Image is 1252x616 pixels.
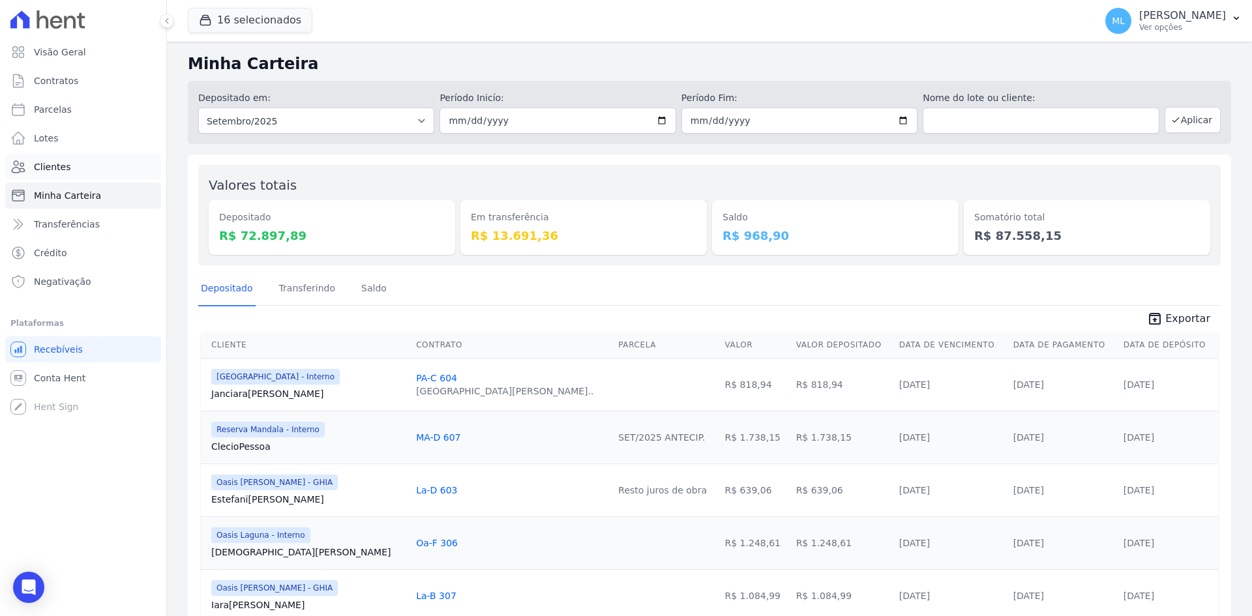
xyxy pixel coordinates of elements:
td: R$ 818,94 [720,358,791,411]
div: Plataformas [10,315,156,331]
th: Data de Depósito [1118,332,1218,359]
span: Minha Carteira [34,189,101,202]
button: 16 selecionados [188,8,312,33]
a: La-B 307 [416,591,456,601]
dd: R$ 72.897,89 [219,227,445,244]
button: ML [PERSON_NAME] Ver opções [1095,3,1252,39]
a: Iara[PERSON_NAME] [211,598,406,611]
a: Minha Carteira [5,183,161,209]
p: [PERSON_NAME] [1139,9,1226,22]
th: Data de Pagamento [1008,332,1118,359]
td: R$ 1.248,61 [720,516,791,569]
span: Oasis Laguna - Interno [211,527,310,543]
label: Valores totais [209,177,297,193]
span: Lotes [34,132,59,145]
button: Aplicar [1165,107,1221,133]
td: R$ 1.738,15 [791,411,894,463]
a: [DATE] [899,538,930,548]
label: Período Fim: [681,91,917,105]
a: [DATE] [1013,379,1044,390]
p: Ver opções [1139,22,1226,33]
span: Transferências [34,218,100,231]
a: [DATE] [899,432,930,443]
a: [DATE] [1124,538,1154,548]
a: [DATE] [1013,485,1044,495]
a: [DATE] [899,379,930,390]
td: R$ 1.248,61 [791,516,894,569]
a: [DATE] [1013,538,1044,548]
h2: Minha Carteira [188,52,1231,76]
a: [DATE] [1124,591,1154,601]
label: Nome do lote ou cliente: [923,91,1159,105]
dt: Somatório total [974,211,1200,224]
a: Parcelas [5,96,161,123]
td: R$ 818,94 [791,358,894,411]
a: unarchive Exportar [1137,311,1221,329]
th: Contrato [411,332,613,359]
span: Parcelas [34,103,72,116]
a: PA-C 604 [416,373,457,383]
a: Janciara[PERSON_NAME] [211,387,406,400]
a: [DATE] [1124,485,1154,495]
th: Parcela [613,332,719,359]
span: Negativação [34,275,91,288]
dt: Em transferência [471,211,696,224]
a: Recebíveis [5,336,161,362]
a: Contratos [5,68,161,94]
span: Clientes [34,160,70,173]
span: [GEOGRAPHIC_DATA] - Interno [211,369,340,385]
a: [DATE] [899,485,930,495]
th: Cliente [201,332,411,359]
td: R$ 639,06 [791,463,894,516]
th: Valor [720,332,791,359]
a: Resto juros de obra [618,485,707,495]
dt: Saldo [723,211,948,224]
td: R$ 1.738,15 [720,411,791,463]
a: Negativação [5,269,161,295]
a: [DATE] [1124,432,1154,443]
a: Oa-F 306 [416,538,458,548]
a: MA-D 607 [416,432,460,443]
div: [GEOGRAPHIC_DATA][PERSON_NAME].. [416,385,593,398]
a: [DATE] [899,591,930,601]
span: Reserva Mandala - Interno [211,422,325,437]
span: Conta Hent [34,372,85,385]
a: Estefani[PERSON_NAME] [211,493,406,506]
span: Contratos [34,74,78,87]
a: La-D 603 [416,485,457,495]
a: Crédito [5,240,161,266]
span: ML [1112,16,1125,25]
span: Visão Geral [34,46,86,59]
dd: R$ 87.558,15 [974,227,1200,244]
a: ClecioPessoa [211,440,406,453]
div: Open Intercom Messenger [13,572,44,603]
a: Visão Geral [5,39,161,65]
dt: Depositado [219,211,445,224]
a: [DATE] [1013,432,1044,443]
a: Transferindo [276,272,338,306]
a: Lotes [5,125,161,151]
label: Depositado em: [198,93,271,103]
span: Exportar [1165,311,1210,327]
span: Oasis [PERSON_NAME] - GHIA [211,580,338,596]
a: Transferências [5,211,161,237]
span: Oasis [PERSON_NAME] - GHIA [211,475,338,490]
span: Recebíveis [34,343,83,356]
td: R$ 639,06 [720,463,791,516]
th: Data de Vencimento [894,332,1008,359]
a: [DEMOGRAPHIC_DATA][PERSON_NAME] [211,546,406,559]
a: [DATE] [1013,591,1044,601]
th: Valor Depositado [791,332,894,359]
a: Clientes [5,154,161,180]
dd: R$ 968,90 [723,227,948,244]
label: Período Inicío: [440,91,676,105]
span: Crédito [34,246,67,259]
a: Conta Hent [5,365,161,391]
a: SET/2025 ANTECIP. [618,432,705,443]
a: [DATE] [1124,379,1154,390]
dd: R$ 13.691,36 [471,227,696,244]
a: Depositado [198,272,256,306]
a: Saldo [359,272,389,306]
i: unarchive [1147,311,1163,327]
